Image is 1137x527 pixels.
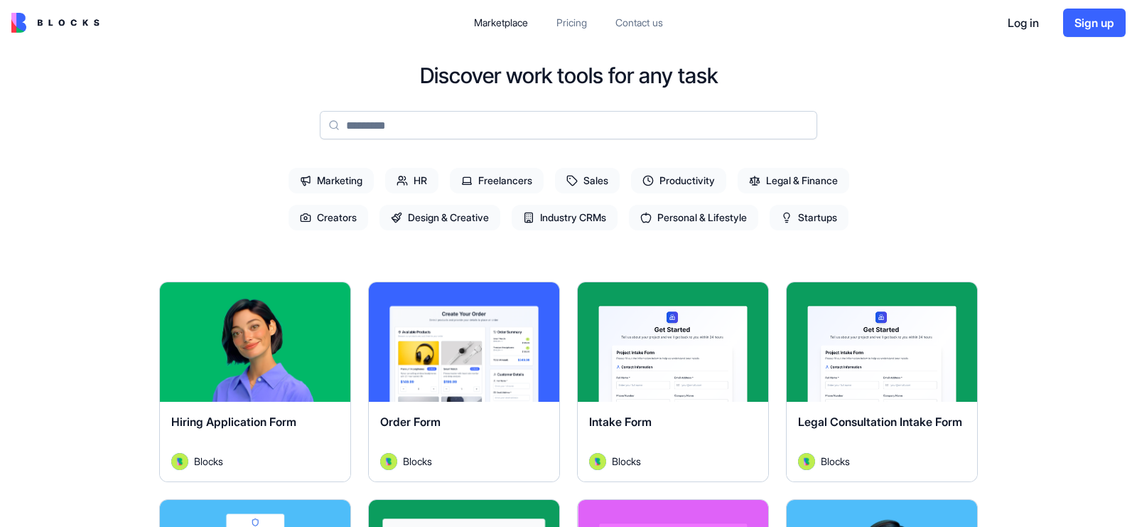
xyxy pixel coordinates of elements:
[38,82,50,94] img: tab_domain_overview_orange.svg
[23,37,34,48] img: website_grey.svg
[556,16,587,30] div: Pricing
[786,282,978,482] a: Legal Consultation Intake FormAvatarBlocks
[450,168,544,193] span: Freelancers
[589,415,652,429] span: Intake Form
[403,454,432,469] span: Blocks
[54,84,127,93] div: Domain Overview
[171,415,296,429] span: Hiring Application Form
[629,205,758,230] span: Personal & Lifestyle
[368,282,560,482] a: Order FormAvatarBlocks
[23,23,34,34] img: logo_orange.svg
[738,168,849,193] span: Legal & Finance
[194,454,223,469] span: Blocks
[545,10,598,36] a: Pricing
[615,16,663,30] div: Contact us
[289,205,368,230] span: Creators
[995,9,1052,37] button: Log in
[512,205,618,230] span: Industry CRMs
[798,453,815,470] img: Avatar
[289,168,374,193] span: Marketing
[141,82,153,94] img: tab_keywords_by_traffic_grey.svg
[380,453,397,470] img: Avatar
[474,16,528,30] div: Marketplace
[40,23,70,34] div: v 4.0.25
[157,84,239,93] div: Keywords by Traffic
[612,454,641,469] span: Blocks
[589,453,606,470] img: Avatar
[11,13,99,33] img: logo
[604,10,674,36] a: Contact us
[463,10,539,36] a: Marketplace
[385,168,438,193] span: HR
[159,282,351,482] a: Hiring Application FormAvatarBlocks
[379,205,500,230] span: Design & Creative
[380,415,441,429] span: Order Form
[37,37,156,48] div: Domain: [DOMAIN_NAME]
[798,415,962,429] span: Legal Consultation Intake Form
[770,205,848,230] span: Startups
[171,453,188,470] img: Avatar
[1063,9,1126,37] button: Sign up
[420,63,718,88] h2: Discover work tools for any task
[555,168,620,193] span: Sales
[577,282,769,482] a: Intake FormAvatarBlocks
[631,168,726,193] span: Productivity
[821,454,850,469] span: Blocks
